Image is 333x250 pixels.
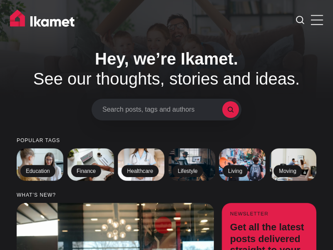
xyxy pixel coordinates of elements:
h2: Education [20,165,55,177]
img: Ikamet home [10,10,78,30]
h2: Finance [71,165,101,177]
a: Education [17,148,63,181]
a: Lifestyle [169,148,215,181]
a: Finance [67,148,114,181]
a: Moving [270,148,316,181]
small: Newsletter [230,211,308,217]
h2: Moving [273,165,302,177]
small: What’s new? [17,192,316,198]
h2: Healthcare [122,165,159,177]
a: Healthcare [118,148,164,181]
span: Hey, we’re Ikamet. [95,50,238,68]
h2: Lifestyle [172,165,203,177]
h2: Living [223,165,248,177]
h1: See our thoughts, stories and ideas. [17,49,316,89]
span: Search posts, tags and authors [102,105,222,113]
a: Living [219,148,266,181]
small: Popular tags [17,138,316,143]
